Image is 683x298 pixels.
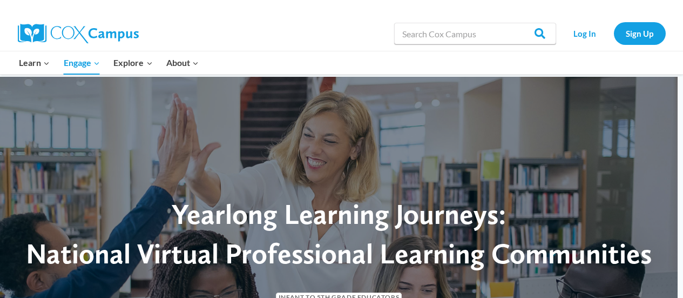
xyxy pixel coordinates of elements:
span: Explore [113,56,152,70]
a: Log In [562,22,608,44]
nav: Primary Navigation [12,51,206,74]
img: Cox Campus [18,24,139,43]
input: Search Cox Campus [394,23,556,44]
span: Yearlong Learning Journeys: [172,197,506,231]
span: About [166,56,199,70]
span: Engage [64,56,100,70]
span: National Virtual Professional Learning Communities [26,236,652,270]
nav: Secondary Navigation [562,22,666,44]
a: Sign Up [614,22,666,44]
span: Learn [19,56,50,70]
